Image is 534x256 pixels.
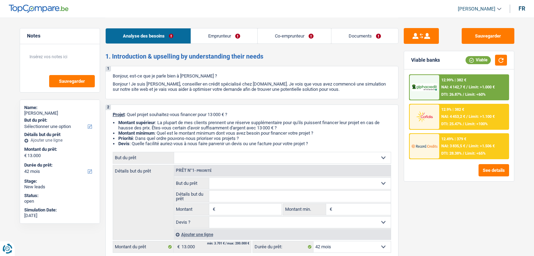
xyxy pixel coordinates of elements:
button: Sauvegarder [462,28,514,44]
label: Montant [174,204,210,215]
span: NAI: 4 142,7 € [441,85,465,89]
a: Documents [331,28,398,43]
span: Limit: <60% [465,92,486,97]
label: Détails but du prêt [113,165,174,173]
span: [PERSON_NAME] [458,6,495,12]
span: Limit: >1.506 € [469,144,495,148]
span: / [463,92,464,97]
span: € [24,153,27,159]
span: DTI: 28.38% [441,151,462,156]
label: Montant du prêt: [24,147,94,152]
div: min: 3.701 € / max: 200.000 € [207,242,249,245]
div: 12.99% | 382 € [441,78,466,82]
span: € [209,204,217,215]
strong: Priorité [118,136,133,141]
label: But du prêt: [24,117,94,123]
label: Détails but du prêt [174,191,210,202]
label: But du prêt [174,178,210,189]
span: DTI: 26.87% [441,92,462,97]
strong: Montant minimum [118,130,154,136]
span: Limit: <100% [465,122,488,126]
span: DTI: 25.47% [441,122,462,126]
a: [PERSON_NAME] [452,3,501,15]
p: Bonjour, est-ce que je parle bien à [PERSON_NAME] ? [113,73,391,79]
li: : La plupart de mes clients prennent une réserve supplémentaire pour qu'ils puissent financer leu... [118,120,391,130]
span: / [463,151,464,156]
div: Status: [24,193,95,198]
div: Ajouter une ligne [24,138,95,143]
span: / [466,114,468,119]
img: TopCompare Logo [9,5,68,13]
img: Cofidis [411,110,437,123]
div: Détails but du prêt [24,132,95,137]
span: Limit: >1.100 € [469,114,495,119]
div: [PERSON_NAME] [24,110,95,116]
a: Analyse des besoins [106,28,191,43]
img: Record Credits [411,140,437,153]
span: / [466,144,468,148]
label: Durée du prêt: [24,162,94,168]
label: Montant min. [283,204,326,215]
h5: Notes [27,33,93,39]
div: [DATE] [24,213,95,218]
span: Sauvegarder [59,79,85,83]
img: AlphaCredit [411,83,437,92]
div: open [24,198,95,204]
span: Limit: <65% [465,151,486,156]
div: fr [519,5,525,12]
div: 1 [106,66,111,72]
strong: Montant supérieur [118,120,155,125]
a: Emprunteur [191,28,257,43]
button: Sauvegarder [49,75,95,87]
label: But du prêt [113,152,174,163]
label: Devis ? [174,217,210,228]
h2: 1. Introduction & upselling by understanding their needs [105,53,398,60]
div: 12.9% | 382 € [441,107,464,112]
div: Viable [466,56,491,64]
div: 2 [106,105,111,110]
span: NAI: 4 453,2 € [441,114,465,119]
p: : Quel projet souhaitez-vous financer pour 13 000 € ? [113,112,391,117]
div: 12.49% | 379 € [441,137,466,141]
p: Bonjour ! Je suis [PERSON_NAME], conseiller en crédit spécialisé chez [DOMAIN_NAME]. Je vois que ... [113,81,391,92]
span: € [174,241,182,252]
div: New leads [24,184,95,190]
span: / [463,122,464,126]
li: : Quel est le montant minimum dont vous avez besoin pour financer votre projet ? [118,130,391,136]
div: Viable banks [411,57,440,63]
span: Limit: >1.000 € [469,85,495,89]
li: : Quelle facilité auriez-vous à nous faire parvenir un devis ou une facture pour votre projet ? [118,141,391,146]
label: Durée du prêt: [253,241,314,252]
li: : Dans quel ordre pouvons-nous prioriser vos projets ? [118,136,391,141]
div: Stage: [24,178,95,184]
span: Projet [113,112,125,117]
a: Co-emprunteur [258,28,331,43]
span: NAI: 3 835,5 € [441,144,465,148]
span: - Priorité [195,169,212,173]
button: See details [479,164,509,176]
span: Devis [118,141,130,146]
div: Name: [24,105,95,110]
div: Ajouter une ligne [174,229,391,240]
label: Montant du prêt [113,241,174,252]
span: € [326,204,334,215]
div: Simulation Date: [24,207,95,213]
span: / [466,85,468,89]
div: Prêt n°1 [174,168,213,173]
